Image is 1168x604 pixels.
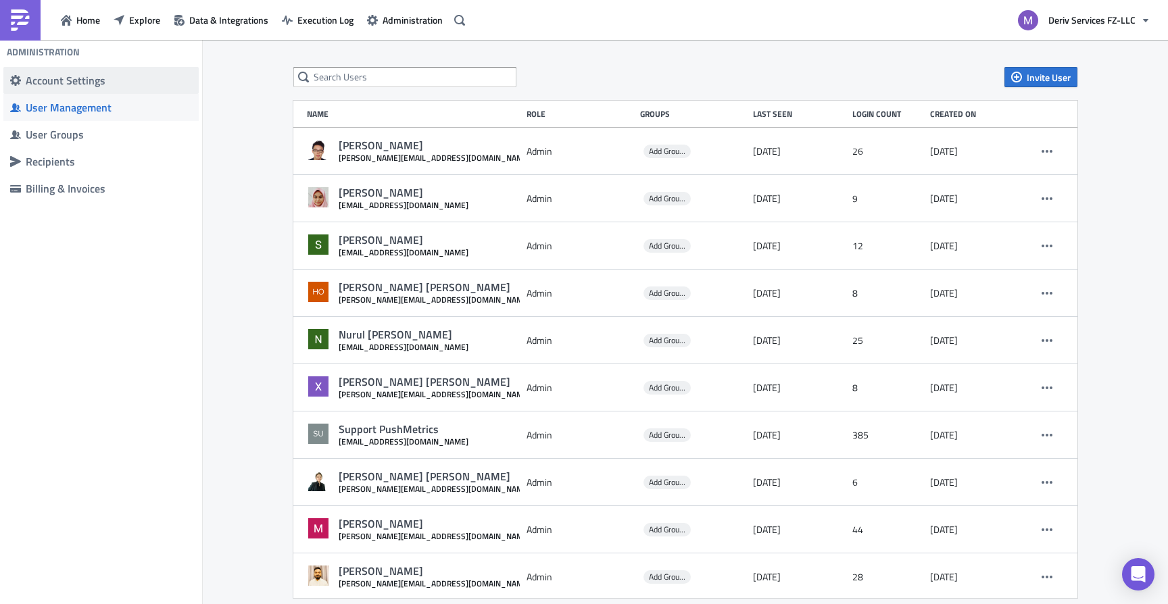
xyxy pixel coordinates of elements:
span: Execution Log [297,13,354,27]
span: Add Groups [649,381,687,394]
span: Add Groups [643,239,691,253]
div: Billing & Invoices [26,182,192,195]
span: Add Groups [649,428,687,441]
time: 2025-08-06T08:37:19.169825 [753,240,781,252]
div: [PERSON_NAME][EMAIL_ADDRESS][DOMAIN_NAME] [339,484,531,494]
div: [PERSON_NAME] [PERSON_NAME] [339,280,531,295]
div: Admin [527,186,633,211]
time: 2025-08-18T08:17:52.670759 [753,571,781,583]
div: Last Seen [753,109,846,119]
div: [PERSON_NAME] [PERSON_NAME] [339,375,531,389]
img: Avatar [307,422,330,445]
img: Avatar [307,280,330,303]
time: 2025-08-14T05:08:23.514893 [753,382,781,394]
div: Admin [527,423,633,447]
img: Avatar [307,233,330,256]
div: User Groups [26,128,192,141]
div: Recipients [26,155,192,168]
div: [EMAIL_ADDRESS][DOMAIN_NAME] [339,342,468,352]
div: 28 [852,565,923,589]
div: 9 [852,186,923,211]
div: 6 [852,470,923,495]
h4: Administration [7,46,80,58]
div: [PERSON_NAME] [339,564,531,578]
time: 2023-08-28T10:16:37.720568 [930,240,958,252]
span: Add Groups [643,192,691,205]
div: [EMAIL_ADDRESS][DOMAIN_NAME] [339,436,468,447]
img: Avatar [307,328,330,351]
time: 2025-08-29T14:28:46.657214 [753,429,781,441]
div: [PERSON_NAME] [339,517,531,531]
img: PushMetrics [9,9,31,31]
div: Admin [527,139,633,163]
span: Add Groups [649,145,687,157]
time: 2025-04-09T02:05:58.436697 [753,193,781,205]
button: Home [54,9,107,30]
img: Avatar [307,375,330,398]
div: Admin [527,518,633,542]
span: Add Groups [649,239,687,252]
span: Add Groups [649,476,687,488]
time: 2023-08-28T10:16:37.925703 [930,382,958,394]
button: Invite User [1004,67,1077,87]
button: Data & Integrations [167,9,275,30]
span: Add Groups [649,286,687,299]
time: 2024-08-05T05:05:09.469033 [930,476,958,488]
span: Add Groups [643,145,691,158]
div: [EMAIL_ADDRESS][DOMAIN_NAME] [339,247,468,257]
img: Avatar [307,517,330,540]
div: 12 [852,234,923,258]
time: 2025-08-11T13:04:23.157616 [753,524,781,536]
div: [PERSON_NAME][EMAIL_ADDRESS][DOMAIN_NAME] [339,578,531,588]
div: Created on [930,109,1015,119]
time: 2023-08-28T10:16:37.764396 [930,287,958,299]
time: 2024-09-16T11:30:29.646582 [930,571,958,583]
span: Add Groups [643,381,691,395]
div: [PERSON_NAME][EMAIL_ADDRESS][DOMAIN_NAME] [339,153,531,163]
div: 26 [852,139,923,163]
div: Open Intercom Messenger [1122,558,1154,590]
time: 2023-08-28T10:16:37.597448 [930,193,958,205]
img: Avatar [1017,9,1040,32]
span: Add Groups [643,523,691,536]
time: 2023-08-28T10:16:37.434016 [930,145,958,157]
div: [PERSON_NAME][EMAIL_ADDRESS][DOMAIN_NAME] [339,531,531,541]
div: Admin [527,234,633,258]
span: Add Groups [649,192,687,205]
time: 2025-08-07T01:54:39.152333 [753,145,781,157]
div: User Management [26,101,192,114]
button: Execution Log [275,9,360,30]
div: Admin [527,565,633,589]
div: [EMAIL_ADDRESS][DOMAIN_NAME] [339,200,468,210]
span: Add Groups [643,570,691,584]
button: Deriv Services FZ-LLC [1010,5,1158,35]
span: Add Groups [649,523,687,536]
span: Explore [129,13,160,27]
span: Invite User [1027,70,1071,84]
div: 25 [852,328,923,353]
span: Deriv Services FZ-LLC [1048,13,1136,27]
span: Add Groups [643,334,691,347]
div: Admin [527,281,633,305]
div: [PERSON_NAME][EMAIL_ADDRESS][DOMAIN_NAME] [339,295,531,305]
time: 2023-08-28T10:16:37.839777 [930,334,958,347]
div: 8 [852,281,923,305]
time: 2025-08-22T05:05:28.374272 [753,287,781,299]
span: Data & Integrations [189,13,268,27]
div: Admin [527,470,633,495]
button: Explore [107,9,167,30]
span: Administration [383,13,443,27]
a: Administration [360,9,449,30]
input: Search Users [293,67,516,87]
div: Role [527,109,633,119]
img: Avatar [307,139,330,161]
div: Groups [640,109,747,119]
time: 2023-08-31T08:52:02.750602 [930,429,958,441]
img: Avatar [307,564,330,587]
div: Login Count [852,109,923,119]
span: Add Groups [643,286,691,300]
